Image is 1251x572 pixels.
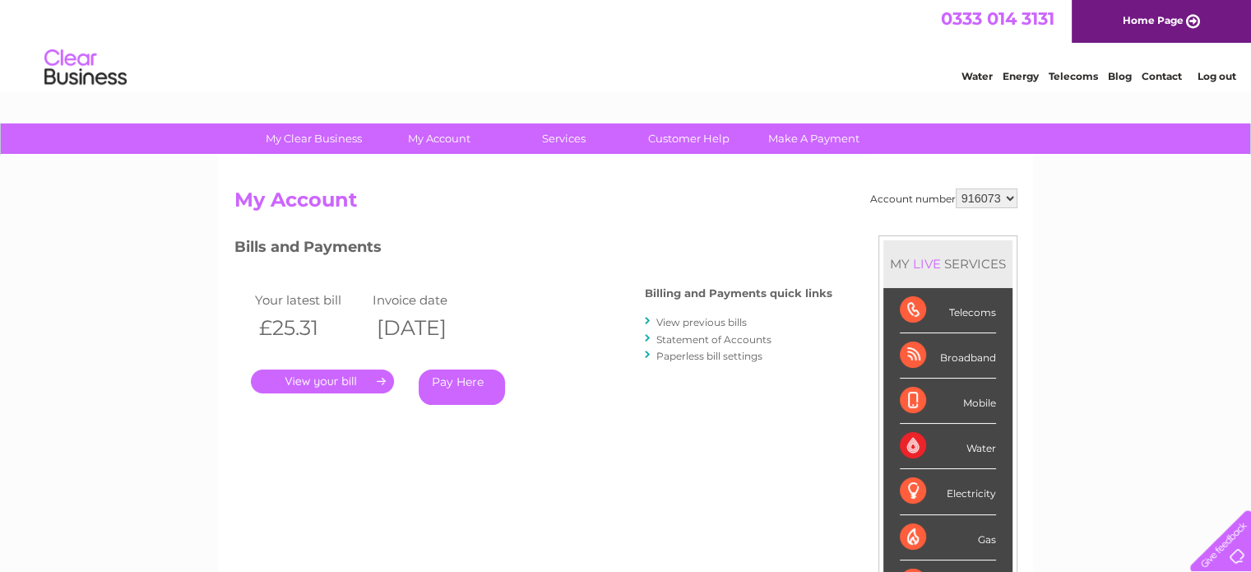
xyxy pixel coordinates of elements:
a: Services [496,123,632,154]
a: Paperless bill settings [656,350,762,362]
a: Pay Here [419,370,505,405]
h2: My Account [234,188,1017,220]
a: Log out [1197,70,1235,82]
img: logo.png [44,43,127,93]
a: Blog [1108,70,1132,82]
a: Statement of Accounts [656,333,771,346]
a: Contact [1142,70,1182,82]
a: My Account [371,123,507,154]
td: Your latest bill [251,289,369,311]
div: Broadband [900,333,996,379]
a: My Clear Business [246,123,382,154]
div: Telecoms [900,288,996,333]
a: . [251,370,394,393]
a: Telecoms [1049,70,1098,82]
div: Water [900,424,996,469]
a: Make A Payment [746,123,882,154]
div: Mobile [900,379,996,424]
a: 0333 014 3131 [941,8,1054,29]
h3: Bills and Payments [234,235,832,264]
div: Electricity [900,469,996,514]
a: Energy [1003,70,1039,82]
div: Account number [870,188,1017,208]
a: Water [961,70,993,82]
div: LIVE [910,256,944,272]
a: View previous bills [656,316,747,328]
div: MY SERVICES [883,240,1012,287]
th: [DATE] [368,311,487,345]
td: Invoice date [368,289,487,311]
div: Clear Business is a trading name of Verastar Limited (registered in [GEOGRAPHIC_DATA] No. 3667643... [238,9,1015,80]
a: Customer Help [621,123,757,154]
h4: Billing and Payments quick links [645,287,832,300]
div: Gas [900,515,996,560]
th: £25.31 [251,311,369,345]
